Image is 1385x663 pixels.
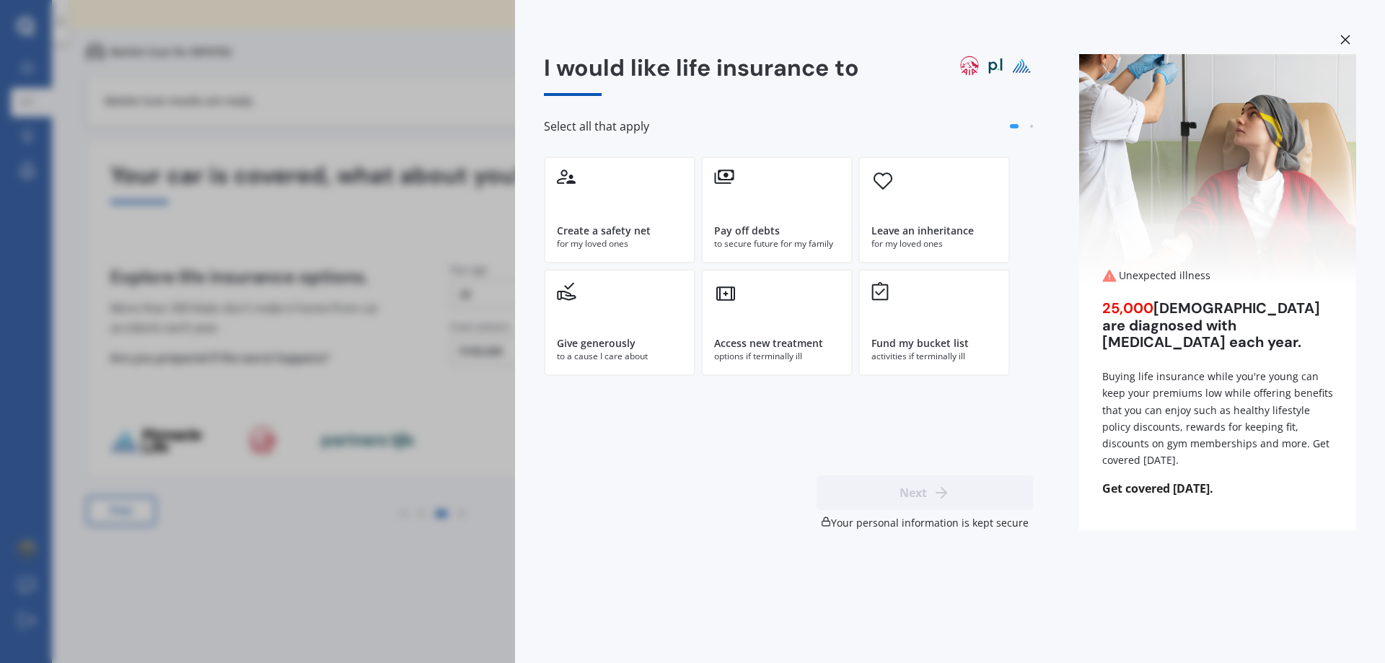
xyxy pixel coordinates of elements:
[1010,54,1033,77] img: pinnacle life logo
[1102,368,1333,468] div: Buying life insurance while you're young can keep your premiums low while offering benefits that ...
[714,237,840,250] div: to secure future for my family
[1102,299,1153,317] span: 25,000
[817,516,1033,530] div: Your personal information is kept secure
[871,224,974,238] div: Leave an inheritance
[1102,268,1333,283] div: Unexpected illness
[544,53,859,83] span: I would like life insurance to
[714,224,780,238] div: Pay off debts
[557,237,682,250] div: for my loved ones
[1079,54,1356,285] img: Unexpected illness
[557,224,651,238] div: Create a safety net
[817,475,1033,510] button: Next
[557,350,682,363] div: to a cause I care about
[1102,300,1333,351] div: [DEMOGRAPHIC_DATA] are diagnosed with [MEDICAL_DATA] each year.
[984,54,1007,77] img: partners life logo
[714,336,823,351] div: Access new treatment
[871,350,997,363] div: activities if terminally ill
[544,119,649,133] span: Select all that apply
[1079,481,1356,496] span: Get covered [DATE].
[871,336,969,351] div: Fund my bucket list
[958,54,981,77] img: aia logo
[557,336,636,351] div: Give generously
[871,237,997,250] div: for my loved ones
[714,350,840,363] div: options if terminally ill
